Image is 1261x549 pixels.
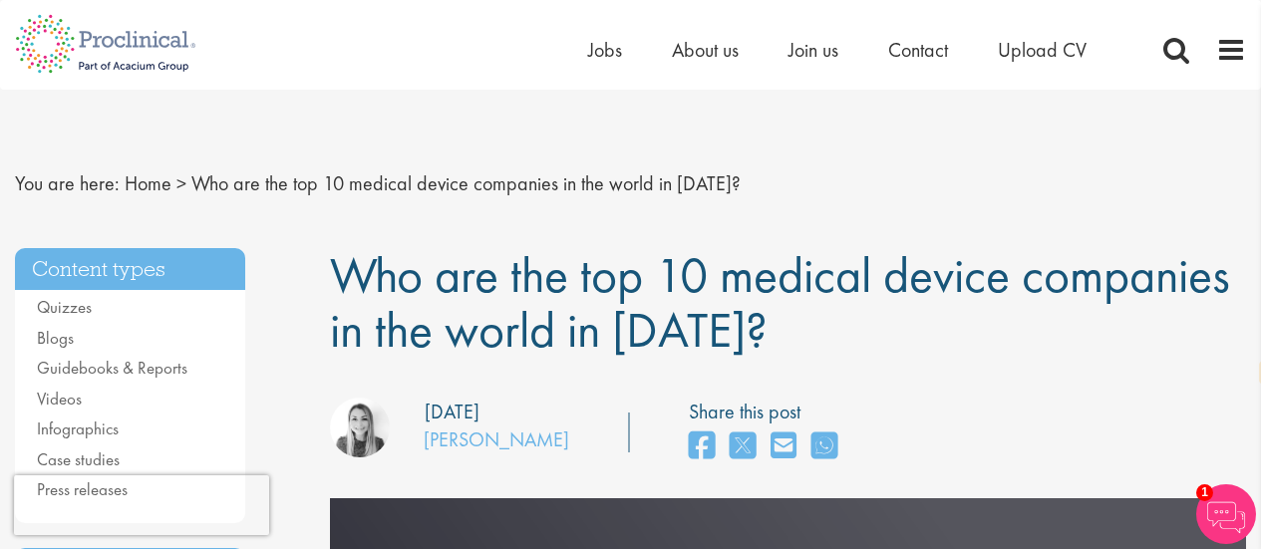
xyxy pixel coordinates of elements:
[125,170,171,196] a: breadcrumb link
[771,425,796,468] a: share on email
[424,426,569,452] a: [PERSON_NAME]
[888,37,948,63] a: Contact
[330,398,390,457] img: Hannah Burke
[1196,484,1256,544] img: Chatbot
[1196,484,1213,501] span: 1
[730,425,756,468] a: share on twitter
[998,37,1087,63] a: Upload CV
[176,170,186,196] span: >
[672,37,739,63] a: About us
[15,248,245,291] h3: Content types
[689,425,715,468] a: share on facebook
[330,243,1230,362] span: Who are the top 10 medical device companies in the world in [DATE]?
[37,388,82,410] a: Videos
[788,37,838,63] a: Join us
[15,170,120,196] span: You are here:
[811,425,837,468] a: share on whats app
[588,37,622,63] a: Jobs
[425,398,479,426] div: [DATE]
[689,398,847,426] label: Share this post
[14,475,269,535] iframe: reCAPTCHA
[37,448,120,470] a: Case studies
[37,417,119,439] a: Infographics
[37,296,92,318] a: Quizzes
[37,327,74,349] a: Blogs
[191,170,741,196] span: Who are the top 10 medical device companies in the world in [DATE]?
[37,357,187,379] a: Guidebooks & Reports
